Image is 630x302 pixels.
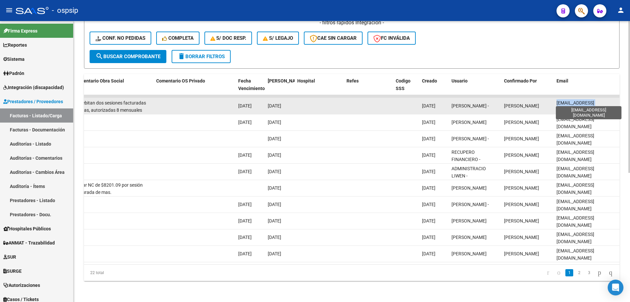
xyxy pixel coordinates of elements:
[154,74,236,103] datatable-header-cell: Comentario OS Privado
[236,74,265,103] datatable-header-cell: Fecha Vencimiento
[268,152,281,158] span: [DATE]
[504,136,539,141] span: [PERSON_NAME]
[90,19,614,26] h4: - filtros rápidos Integración -
[617,6,625,14] mat-icon: person
[268,169,281,174] span: [DATE]
[268,251,281,256] span: [DATE]
[238,235,252,240] span: [DATE]
[84,265,190,281] div: 22 total
[3,282,40,289] span: Autorizaciones
[575,269,583,276] a: 2
[574,267,584,278] li: page 2
[268,136,281,141] span: [DATE]
[238,202,252,207] span: [DATE]
[451,185,487,191] span: [PERSON_NAME]
[501,74,554,103] datatable-header-cell: Confirmado Por
[268,218,281,223] span: [DATE]
[295,74,344,103] datatable-header-cell: Hospital
[268,202,281,207] span: [DATE]
[504,120,539,125] span: [PERSON_NAME]
[595,269,604,276] a: go to next page
[265,74,295,103] datatable-header-cell: Fecha Confimado
[72,74,154,103] datatable-header-cell: Comentario Obra Social
[90,50,166,63] button: Buscar Comprobante
[204,32,252,45] button: S/ Doc Resp.
[422,235,435,240] span: [DATE]
[451,78,468,83] span: Usuario
[178,54,225,59] span: Borrar Filtros
[556,150,594,162] span: [EMAIL_ADDRESS][DOMAIN_NAME]
[3,253,16,261] span: SUR
[210,35,246,41] span: S/ Doc Resp.
[346,78,359,83] span: Refes
[162,35,194,41] span: Completa
[238,251,252,256] span: [DATE]
[451,202,489,207] span: [PERSON_NAME] -
[3,27,37,35] span: Firma Express
[238,120,252,125] span: [DATE]
[268,235,281,240] span: [DATE]
[556,182,594,195] span: [EMAIL_ADDRESS][DOMAIN_NAME]
[3,70,24,77] span: Padrón
[608,280,623,295] div: Open Intercom Messenger
[263,35,293,41] span: S/ legajo
[304,32,363,45] button: CAE SIN CARGAR
[95,35,145,41] span: Conf. no pedidas
[422,169,435,174] span: [DATE]
[344,74,393,103] datatable-header-cell: Refes
[268,185,281,191] span: [DATE]
[3,84,64,91] span: Integración (discapacidad)
[393,74,419,103] datatable-header-cell: Codigo SSS
[504,169,539,174] span: [PERSON_NAME]
[422,152,435,158] span: [DATE]
[422,120,435,125] span: [DATE]
[238,169,252,174] span: [DATE]
[422,185,435,191] span: [DATE]
[90,32,151,45] button: Conf. no pedidas
[422,218,435,223] span: [DATE]
[451,120,487,125] span: [PERSON_NAME]
[585,269,593,276] a: 3
[5,6,13,14] mat-icon: menu
[504,103,539,108] span: [PERSON_NAME]
[451,218,487,223] span: [PERSON_NAME]
[422,103,435,108] span: [DATE]
[297,78,315,83] span: Hospital
[556,248,594,261] span: [EMAIL_ADDRESS][DOMAIN_NAME]
[3,239,55,246] span: ANMAT - Trazabilidad
[172,50,231,63] button: Borrar Filtros
[396,78,410,91] span: Codigo SSS
[504,78,537,83] span: Confirmado Por
[422,251,435,256] span: [DATE]
[422,202,435,207] span: [DATE]
[419,74,449,103] datatable-header-cell: Creado
[504,235,539,240] span: [PERSON_NAME]
[373,35,410,41] span: FC Inválida
[52,3,78,18] span: - ospsip
[95,54,160,59] span: Buscar Comprobante
[268,120,281,125] span: [DATE]
[422,136,435,141] span: [DATE]
[74,182,143,195] span: Enviar NC de $8201.09 por sesión facturada de mas.
[564,267,574,278] li: page 1
[156,78,205,83] span: Comentario OS Privado
[556,78,568,83] span: Email
[584,267,594,278] li: page 3
[268,103,281,108] span: [DATE]
[556,166,594,179] span: [EMAIL_ADDRESS][DOMAIN_NAME]
[449,74,501,103] datatable-header-cell: Usuario
[3,56,25,63] span: Sistema
[451,136,489,141] span: [PERSON_NAME] -
[504,218,539,223] span: [PERSON_NAME]
[556,232,594,244] span: [EMAIL_ADDRESS][DOMAIN_NAME]
[565,269,573,276] a: 1
[606,269,615,276] a: go to last page
[451,235,487,240] span: [PERSON_NAME]
[554,74,619,103] datatable-header-cell: Email
[178,52,185,60] mat-icon: delete
[238,218,252,223] span: [DATE]
[238,78,265,91] span: Fecha Vencimiento
[3,41,27,49] span: Reportes
[544,269,552,276] a: go to first page
[451,251,487,256] span: [PERSON_NAME]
